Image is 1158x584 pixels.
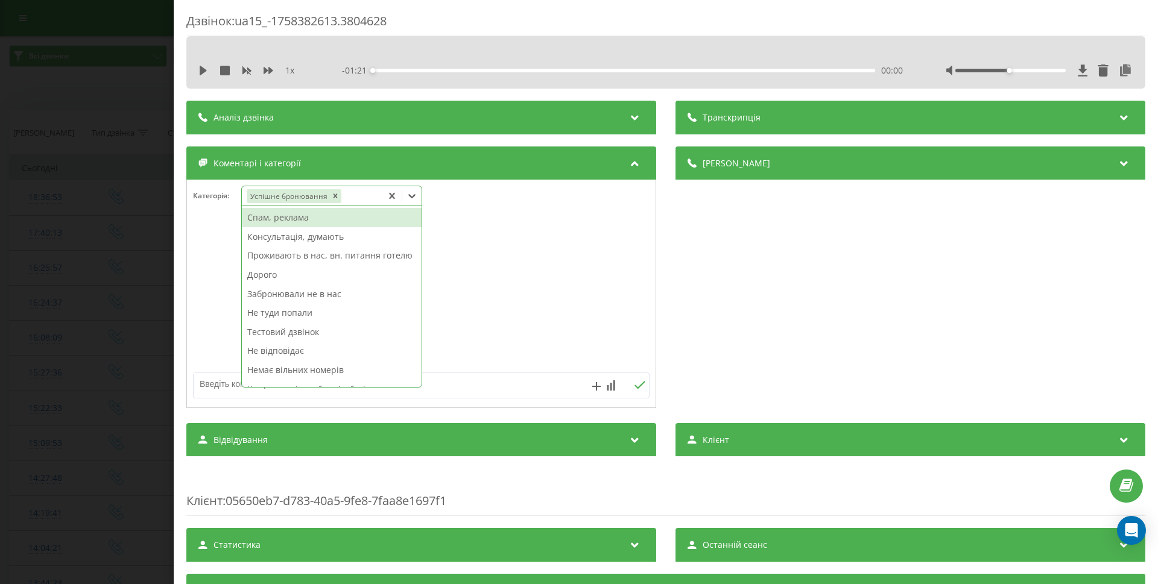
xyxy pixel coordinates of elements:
span: Аналіз дзвінка [214,111,274,124]
span: Коментарі і категорії [214,157,301,169]
div: Не туди попали [242,303,422,322]
div: Не відповідає [242,341,422,360]
div: Консультація, думають [242,227,422,246]
span: Відвідування [214,434,268,446]
div: Дорого [242,265,422,284]
div: : 05650eb7-d783-40a5-9fe8-7faa8e1697f1 [186,468,1145,516]
div: Accessibility label [1007,68,1012,73]
span: - 01:21 [342,64,373,77]
span: Клієнт [186,492,223,509]
div: Remove Успішне бронювання [329,189,341,203]
div: Успішне бронювання [247,189,329,203]
div: Забронювали не в нас [242,284,422,304]
span: Останній сеанс [703,539,767,551]
span: 1 x [285,64,294,77]
div: Accessibility label [370,68,375,73]
span: Транскрипція [703,111,761,124]
h4: Категорія : [193,192,241,200]
div: Проживають в нас, вн. питання готелю [242,246,422,265]
div: Тестовий дзвінок [242,322,422,342]
span: Статистика [214,539,261,551]
div: Дзвінок : ua15_-1758382613.3804628 [186,13,1145,36]
div: Спам, реклама [242,208,422,227]
span: [PERSON_NAME] [703,157,770,169]
div: Консультація по броні з букінга [242,380,422,399]
div: Немає вільних номерів [242,360,422,380]
span: Клієнт [703,434,729,446]
span: 00:00 [881,64,903,77]
div: Open Intercom Messenger [1117,516,1146,545]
